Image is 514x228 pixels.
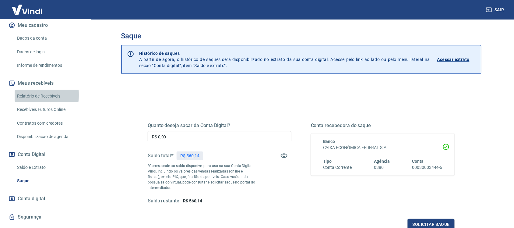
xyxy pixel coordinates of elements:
[15,161,84,174] a: Saldo e Extrato
[139,50,430,56] p: Histórico de saques
[323,144,442,151] h6: CAIXA ECONÔMICA FEDERAL S.A.
[7,0,47,19] img: Vindi
[139,50,430,69] p: A partir de agora, o histórico de saques será disponibilizado no extrato da sua conta digital. Ac...
[148,198,181,204] h5: Saldo restante:
[323,139,335,144] span: Banco
[180,153,199,159] p: R$ 560,14
[311,123,455,129] h5: Conta recebedora do saque
[18,194,45,203] span: Conta digital
[15,130,84,143] a: Disponibilização de agenda
[148,153,174,159] h5: Saldo total*:
[7,19,84,32] button: Meu cadastro
[148,163,255,191] p: *Corresponde ao saldo disponível para uso na sua Conta Digital Vindi. Incluindo os valores das ve...
[412,164,442,171] h6: 00030003444-6
[437,50,476,69] a: Acessar extrato
[15,46,84,58] a: Dados de login
[7,192,84,205] a: Conta digital
[323,164,352,171] h6: Conta Corrente
[412,159,424,164] span: Conta
[374,159,390,164] span: Agência
[7,148,84,161] button: Conta Digital
[15,117,84,130] a: Contratos com credores
[7,210,84,224] a: Segurança
[15,103,84,116] a: Recebíveis Futuros Online
[485,4,507,16] button: Sair
[15,59,84,72] a: Informe de rendimentos
[15,175,84,187] a: Saque
[15,90,84,102] a: Relatório de Recebíveis
[437,56,470,62] p: Acessar extrato
[183,198,202,203] span: R$ 560,14
[15,32,84,45] a: Dados da conta
[148,123,291,129] h5: Quanto deseja sacar da Conta Digital?
[374,164,390,171] h6: 0380
[7,77,84,90] button: Meus recebíveis
[121,32,481,40] h3: Saque
[323,159,332,164] span: Tipo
